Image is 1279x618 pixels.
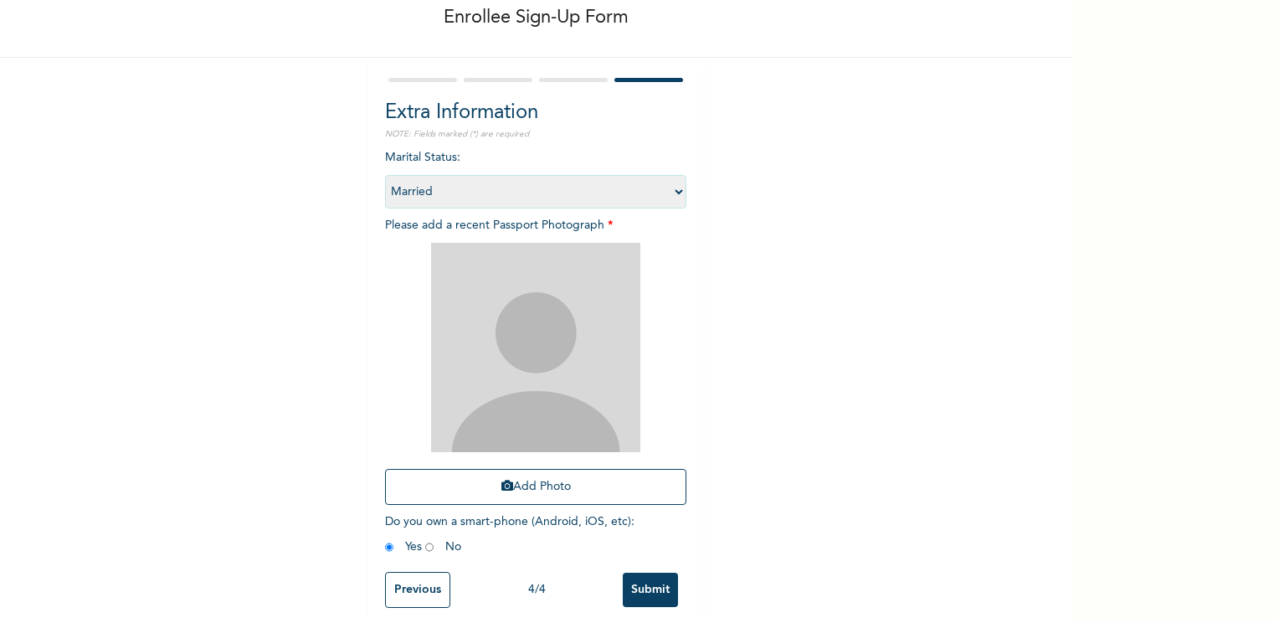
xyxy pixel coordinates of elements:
[431,243,640,452] img: Crop
[385,128,686,141] p: NOTE: Fields marked (*) are required
[444,4,629,32] p: Enrollee Sign-Up Form
[450,581,623,599] div: 4 / 4
[623,573,678,607] input: Submit
[385,516,634,553] span: Do you own a smart-phone (Android, iOS, etc) : Yes No
[385,152,686,198] span: Marital Status :
[385,572,450,608] input: Previous
[385,98,686,128] h2: Extra Information
[385,469,686,505] button: Add Photo
[385,219,686,513] span: Please add a recent Passport Photograph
